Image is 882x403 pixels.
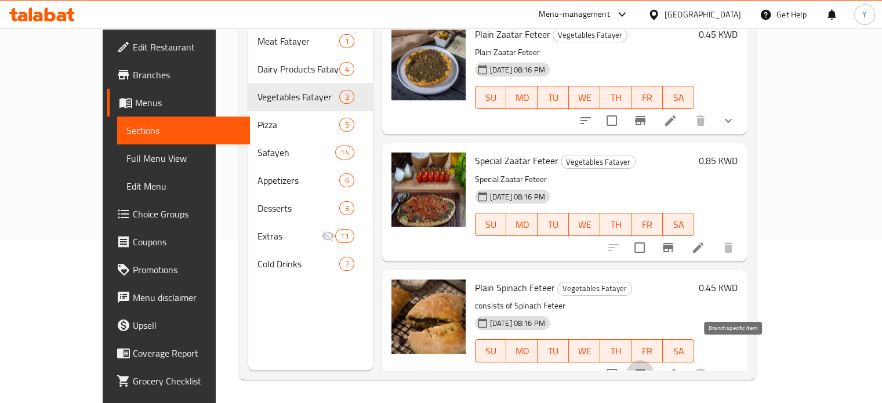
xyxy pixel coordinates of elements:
a: Sections [117,117,250,144]
div: Vegetables Fatayer [561,155,636,169]
button: TU [538,86,569,109]
span: SU [480,216,502,233]
span: Sections [126,124,241,137]
a: Full Menu View [117,144,250,172]
p: Plain Zaatar Feteer [475,45,694,60]
span: Dairy Products Fatayer [257,62,340,76]
span: FR [636,216,658,233]
a: Upsell [107,311,250,339]
a: Coverage Report [107,339,250,367]
svg: Show Choices [721,114,735,128]
span: Select to update [600,362,624,386]
span: Plain Spinach Feteer [475,279,555,296]
span: Y [862,8,867,21]
span: SU [480,343,502,360]
span: Safayeh [257,146,336,159]
span: SU [480,89,502,106]
div: items [339,90,354,104]
span: MO [511,89,533,106]
div: items [339,118,354,132]
button: Branch-specific-item [654,234,682,262]
button: WE [569,86,600,109]
span: Menu disclaimer [133,291,241,304]
span: Desserts [257,201,340,215]
button: delete [687,360,714,388]
span: [DATE] 08:16 PM [485,64,550,75]
span: TH [605,343,627,360]
button: SU [475,213,507,236]
span: WE [574,343,596,360]
span: Select to update [627,235,652,260]
button: show more [714,107,742,135]
span: Full Menu View [126,151,241,165]
div: Pizza5 [248,111,373,139]
div: Cold Drinks7 [248,250,373,278]
div: items [335,229,354,243]
button: show more [714,360,742,388]
button: TH [600,339,631,362]
span: Choice Groups [133,207,241,221]
button: delete [687,107,714,135]
a: Branches [107,61,250,89]
button: sort-choices [572,107,600,135]
button: MO [506,213,538,236]
span: 1 [340,36,353,47]
img: Plain Zaatar Feteer [391,26,466,100]
button: FR [631,86,663,109]
span: Meat Fatayer [257,34,340,48]
span: Appetizers [257,173,340,187]
span: 6 [340,175,353,186]
div: [GEOGRAPHIC_DATA] [665,8,741,21]
p: consists of Spinach Feteer [475,299,694,313]
span: SA [667,216,689,233]
span: TU [542,343,564,360]
div: items [339,34,354,48]
a: Edit menu item [663,114,677,128]
button: WE [569,339,600,362]
div: items [335,146,354,159]
button: SU [475,86,507,109]
span: Menus [135,96,241,110]
div: Vegetables Fatayer3 [248,83,373,111]
span: 5 [340,119,353,130]
button: FR [631,339,663,362]
span: WE [574,89,596,106]
span: FR [636,89,658,106]
button: MO [506,339,538,362]
span: Special Zaatar Feteer [475,152,558,169]
div: items [339,173,354,187]
span: MO [511,343,533,360]
button: TH [600,213,631,236]
nav: Menu sections [248,23,373,282]
button: MO [506,86,538,109]
div: Pizza [257,118,340,132]
span: FR [636,343,658,360]
div: Dairy Products Fatayer4 [248,55,373,83]
div: Safayeh14 [248,139,373,166]
div: items [339,62,354,76]
span: Vegetables Fatayer [558,282,631,295]
img: Plain Spinach Feteer [391,279,466,354]
span: Vegetables Fatayer [257,90,340,104]
button: SU [475,339,507,362]
button: SA [663,213,694,236]
button: TU [538,339,569,362]
span: Edit Restaurant [133,40,241,54]
div: Extras11 [248,222,373,250]
span: 14 [336,147,353,158]
a: Edit Menu [117,172,250,200]
span: Grocery Checklist [133,374,241,388]
span: TU [542,216,564,233]
span: MO [511,216,533,233]
div: Vegetables Fatayer [553,28,627,42]
span: TU [542,89,564,106]
span: 3 [340,203,353,214]
span: Vegetables Fatayer [553,28,627,42]
a: Coupons [107,228,250,256]
button: Branch-specific-item [626,107,654,135]
span: Extras [257,229,322,243]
